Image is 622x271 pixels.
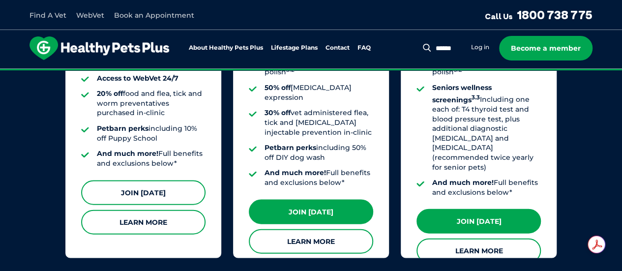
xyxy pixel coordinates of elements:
[265,143,373,162] li: including 50% off DIY dog wash
[30,36,169,60] img: hpp-logo
[485,7,592,22] a: Call Us1800 738 775
[326,45,350,51] a: Contact
[432,178,494,187] strong: And much more!
[249,229,373,254] a: Learn More
[30,11,66,20] a: Find A Vet
[432,178,541,197] li: Full benefits and exclusions below*
[97,89,206,118] li: food and flea, tick and worm preventatives purchased in-clinic
[265,108,373,137] li: vet administered flea, tick and [MEDICAL_DATA] injectable prevention in-clinic
[114,11,194,20] a: Book an Appointment
[265,168,326,177] strong: And much more!
[499,36,592,60] a: Become a member
[432,83,541,172] li: Including one each of: T4 thyroid test and blood pressure test, plus additional diagnostic [MEDIC...
[265,83,291,92] strong: 50% off
[265,168,373,187] li: Full benefits and exclusions below*
[97,149,206,168] li: Full benefits and exclusions below*
[265,83,373,102] li: [MEDICAL_DATA] expression
[97,74,178,83] strong: Access to WebVet 24/7
[265,108,291,117] strong: 30% off
[81,181,206,205] a: Join [DATE]
[97,124,148,133] strong: Petbarn perks
[472,94,480,101] sup: 3.3
[271,45,318,51] a: Lifestage Plans
[81,210,206,235] a: Learn More
[97,149,158,158] strong: And much more!
[97,124,206,143] li: including 10% off Puppy School
[416,239,541,263] a: Learn More
[485,11,513,21] span: Call Us
[127,69,495,78] span: Proactive, preventative wellness program designed to keep your pet healthier and happier for longer
[421,43,433,53] button: Search
[471,43,489,51] a: Log in
[432,83,492,104] strong: Seniors wellness screenings
[416,209,541,234] a: Join [DATE]
[357,45,371,51] a: FAQ
[76,11,104,20] a: WebVet
[265,143,316,152] strong: Petbarn perks
[189,45,263,51] a: About Healthy Pets Plus
[97,89,123,98] strong: 20% off
[249,200,373,224] a: Join [DATE]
